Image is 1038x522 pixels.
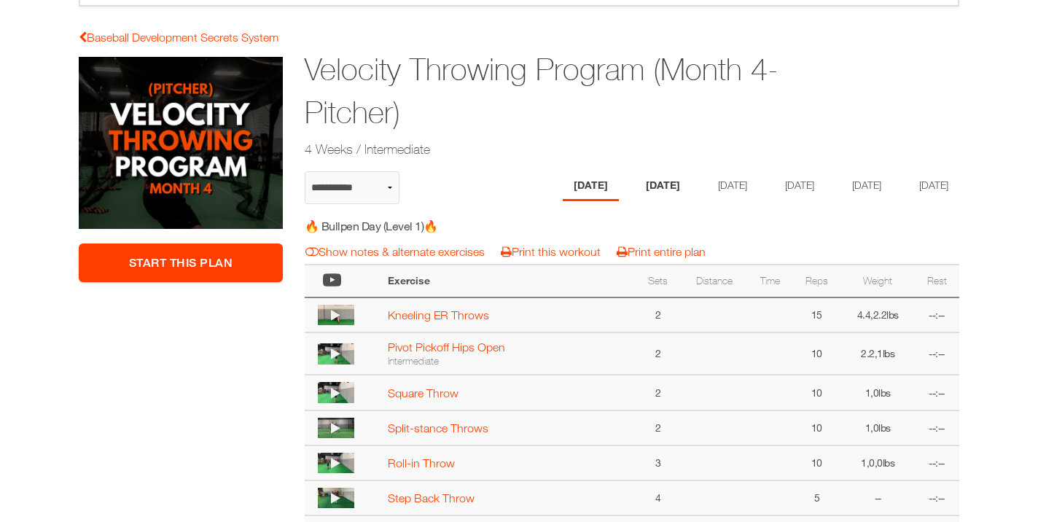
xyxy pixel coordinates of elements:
td: 10 [792,332,841,375]
th: Weight [841,265,915,297]
li: Day 4 [774,171,825,201]
td: 2 [636,375,681,410]
img: thumbnail.png [318,305,354,325]
a: Step Back Throw [388,491,475,505]
img: thumbnail.png [318,418,354,438]
img: thumbnail.png [318,488,354,508]
div: Intermediate [388,354,628,367]
img: thumbnail.png [318,453,354,473]
a: Pivot Pickoff Hips Open [388,340,505,354]
li: Day 1 [563,171,619,201]
img: thumbnail.png [318,343,354,364]
a: Square Throw [388,386,458,400]
td: 2 [636,332,681,375]
a: Split-stance Throws [388,421,488,435]
td: --:-- [914,445,959,480]
span: lbs [878,421,891,434]
td: 10 [792,410,841,445]
li: Day 6 [908,171,959,201]
td: 4.4,2.2 [841,297,915,332]
h5: 🔥 Bullpen Day (Level 1)🔥 [305,218,565,234]
th: Sets [636,265,681,297]
td: --:-- [914,375,959,410]
td: 2.2,1 [841,332,915,375]
a: Print this workout [501,245,601,258]
th: Time [747,265,792,297]
td: --:-- [914,480,959,515]
th: Exercise [381,265,636,297]
td: 1,0 [841,410,915,445]
td: --:-- [914,297,959,332]
span: lbs [883,347,895,359]
li: Day 5 [841,171,892,201]
td: 10 [792,375,841,410]
td: 3 [636,445,681,480]
a: Roll-in Throw [388,456,455,470]
a: Baseball Development Secrets System [79,31,278,44]
td: 5 [792,480,841,515]
td: 10 [792,445,841,480]
td: 2 [636,297,681,332]
a: Print entire plan [617,245,706,258]
span: lbs [883,456,895,469]
li: Day 3 [707,171,758,201]
th: Reps [792,265,841,297]
th: Rest [914,265,959,297]
span: lbs [886,308,899,321]
td: 15 [792,297,841,332]
td: 1,0 [841,375,915,410]
td: 1,0,0 [841,445,915,480]
span: lbs [878,386,891,399]
h1: Velocity Throwing Program (Month 4-Pitcher) [305,48,847,134]
a: Kneeling ER Throws [388,308,489,322]
li: Day 2 [635,171,691,201]
img: thumbnail.png [318,382,354,402]
td: -- [841,480,915,515]
th: Distance [681,265,748,297]
img: Velocity Throwing Program (Month 4-Pitcher) [79,57,283,229]
h2: 4 Weeks / Intermediate [305,140,847,158]
a: Start This Plan [79,244,283,282]
td: 4 [636,480,681,515]
a: Show notes & alternate exercises [305,245,485,258]
td: --:-- [914,410,959,445]
td: 2 [636,410,681,445]
td: --:-- [914,332,959,375]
